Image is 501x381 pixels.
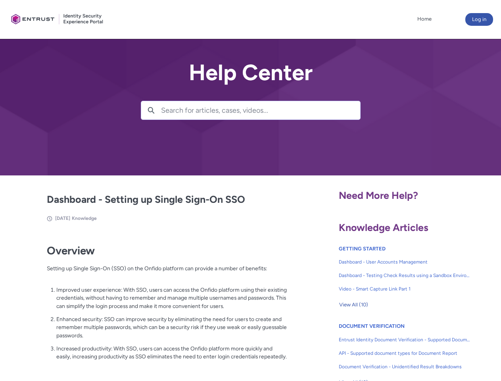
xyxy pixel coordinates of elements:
a: GETTING STARTED [339,246,386,252]
p: Improved user experience: With SSO, users can access the Onfido platform using their existing cre... [56,286,287,310]
span: Need More Help? [339,189,418,201]
strong: Overview [47,244,95,257]
span: View All (10) [339,299,368,311]
button: View All (10) [339,298,369,311]
span: Knowledge Articles [339,221,428,233]
span: Video - Smart Capture Link Part 1 [339,285,470,292]
a: Video - Smart Capture Link Part 1 [339,282,470,296]
h2: Dashboard - Setting up Single Sign-On SSO [47,192,287,207]
button: Search [141,101,161,119]
li: Knowledge [72,215,97,222]
a: Home [415,13,434,25]
h2: Help Center [141,60,361,85]
span: Dashboard - User Accounts Management [339,258,470,266]
a: Dashboard - Testing Check Results using a Sandbox Environment [339,269,470,282]
button: Log in [465,13,493,26]
span: [DATE] [55,216,70,221]
p: Setting up Single Sign-On (SSO) on the Onfido platform can provide a number of benefits: [47,264,287,281]
span: Dashboard - Testing Check Results using a Sandbox Environment [339,272,470,279]
input: Search for articles, cases, videos... [161,101,360,119]
a: Dashboard - User Accounts Management [339,255,470,269]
